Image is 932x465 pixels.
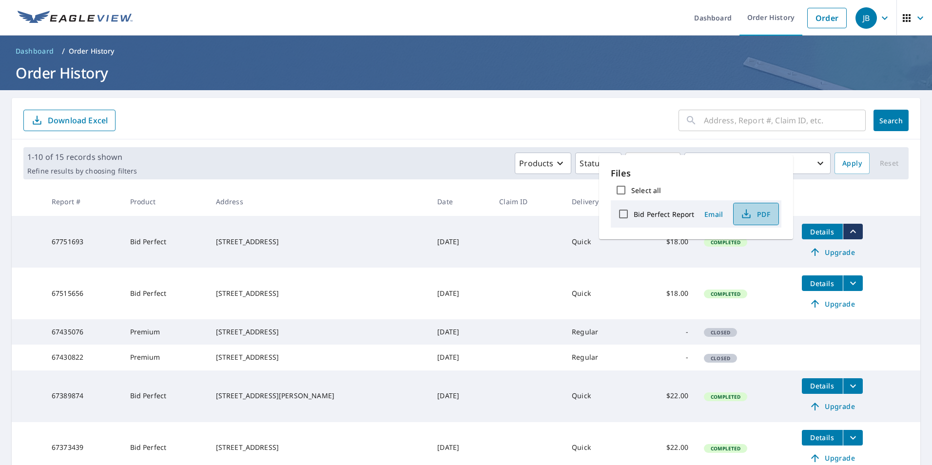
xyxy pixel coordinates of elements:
[843,378,863,394] button: filesDropdownBtn-67389874
[216,391,422,401] div: [STREET_ADDRESS][PERSON_NAME]
[62,45,65,57] li: /
[216,352,422,362] div: [STREET_ADDRESS]
[564,370,634,422] td: Quick
[519,157,553,169] p: Products
[216,327,422,337] div: [STREET_ADDRESS]
[835,153,870,174] button: Apply
[16,46,54,56] span: Dashboard
[429,345,491,370] td: [DATE]
[429,187,491,216] th: Date
[634,268,696,319] td: $18.00
[23,110,116,131] button: Download Excel
[44,370,122,422] td: 67389874
[808,381,837,390] span: Details
[843,224,863,239] button: filesDropdownBtn-67751693
[564,319,634,345] td: Regular
[684,153,831,174] button: Last year
[698,207,729,222] button: Email
[843,430,863,446] button: filesDropdownBtn-67373439
[843,275,863,291] button: filesDropdownBtn-67515656
[842,157,862,170] span: Apply
[44,319,122,345] td: 67435076
[122,345,208,370] td: Premium
[634,370,696,422] td: $22.00
[564,345,634,370] td: Regular
[122,268,208,319] td: Bid Perfect
[705,329,736,336] span: Closed
[705,291,746,297] span: Completed
[429,216,491,268] td: [DATE]
[739,208,771,220] span: PDF
[855,7,877,29] div: JB
[634,345,696,370] td: -
[705,393,746,400] span: Completed
[216,237,422,247] div: [STREET_ADDRESS]
[808,279,837,288] span: Details
[705,239,746,246] span: Completed
[611,167,781,180] p: Files
[705,355,736,362] span: Closed
[44,187,122,216] th: Report #
[27,167,137,175] p: Refine results by choosing filters
[27,151,137,163] p: 1-10 of 15 records shown
[491,187,564,216] th: Claim ID
[881,116,901,125] span: Search
[808,227,837,236] span: Details
[807,8,847,28] a: Order
[48,115,108,126] p: Download Excel
[705,445,746,452] span: Completed
[808,433,837,442] span: Details
[634,216,696,268] td: $18.00
[808,246,857,258] span: Upgrade
[564,268,634,319] td: Quick
[874,110,909,131] button: Search
[122,370,208,422] td: Bid Perfect
[733,203,779,225] button: PDF
[802,430,843,446] button: detailsBtn-67373439
[429,370,491,422] td: [DATE]
[580,157,603,169] p: Status
[808,401,857,412] span: Upgrade
[515,153,571,174] button: Products
[44,216,122,268] td: 67751693
[802,244,863,260] a: Upgrade
[808,298,857,310] span: Upgrade
[802,275,843,291] button: detailsBtn-67515656
[625,153,680,174] button: Orgs
[216,443,422,452] div: [STREET_ADDRESS]
[564,216,634,268] td: Quick
[44,345,122,370] td: 67430822
[429,319,491,345] td: [DATE]
[12,43,920,59] nav: breadcrumb
[208,187,430,216] th: Address
[802,224,843,239] button: detailsBtn-67751693
[12,43,58,59] a: Dashboard
[808,452,857,464] span: Upgrade
[704,107,866,134] input: Address, Report #, Claim ID, etc.
[122,187,208,216] th: Product
[702,210,725,219] span: Email
[122,216,208,268] td: Bid Perfect
[429,268,491,319] td: [DATE]
[564,187,634,216] th: Delivery
[802,399,863,414] a: Upgrade
[634,319,696,345] td: -
[18,11,133,25] img: EV Logo
[12,63,920,83] h1: Order History
[69,46,115,56] p: Order History
[634,210,694,219] label: Bid Perfect Report
[122,319,208,345] td: Premium
[802,378,843,394] button: detailsBtn-67389874
[802,296,863,311] a: Upgrade
[631,186,661,195] label: Select all
[44,268,122,319] td: 67515656
[216,289,422,298] div: [STREET_ADDRESS]
[575,153,621,174] button: Status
